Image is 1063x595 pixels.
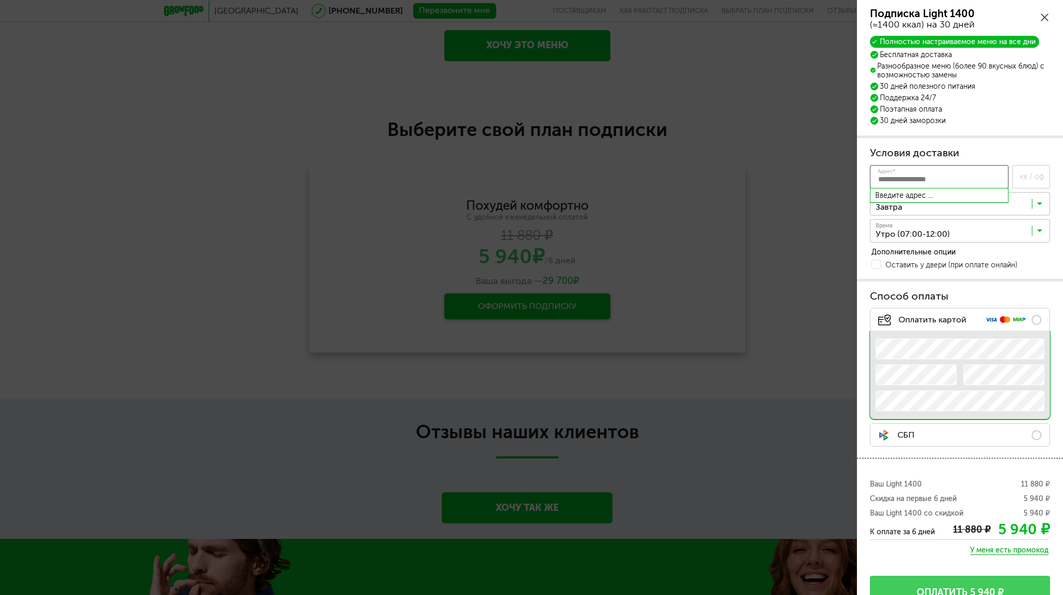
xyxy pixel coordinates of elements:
li: Поддержка 24/7 [870,93,1050,102]
li: 30 дней заморозки [870,116,1050,125]
span: Скидка на первые 6 дней [870,494,957,504]
span: У меня есть промокод [970,546,1048,555]
li: Бесплатная доставка [870,50,1050,59]
img: sbp-pay.a0b1cb1.svg [878,429,890,441]
div: Введите адрес ... [875,191,1004,200]
div: 11 880 ₽ [953,524,990,536]
span: Ваш Light 1400 со скидкой [870,508,963,519]
div: Дополнительные опции [871,248,1050,256]
span: Оставить у двери (при оплате онлайн) [885,262,1017,269]
span: Оплатить картой [878,314,966,326]
div: 5 940 ₽ [998,523,1050,536]
div: (≈1400 ккал) на 30 дней [870,8,975,31]
span: Время [876,223,892,228]
li: 30 дней полезного питания [870,82,1050,91]
label: Адрес [878,169,895,174]
h3: К оплате за 6 дней [870,529,935,536]
span: Подписка Light 1400 [870,7,975,20]
span: СБП [878,429,915,441]
li: Поэтапная оплата [870,105,1050,114]
div: Полностью настраиваемое меню на все дни [870,36,1039,48]
span: Ваш Light 1400 [870,479,922,490]
h3: Способ оплаты [870,289,1050,304]
h3: Условия доставки [870,146,1050,160]
label: кв / оф. [1020,174,1046,180]
span: 11 880 ₽ [1021,479,1050,490]
li: Разнообразное меню (более 90 вкусных блюд) с возможностью замены [870,62,1050,79]
span: 5 940 ₽ [1024,494,1050,504]
span: 5 940 ₽ [1024,508,1050,519]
